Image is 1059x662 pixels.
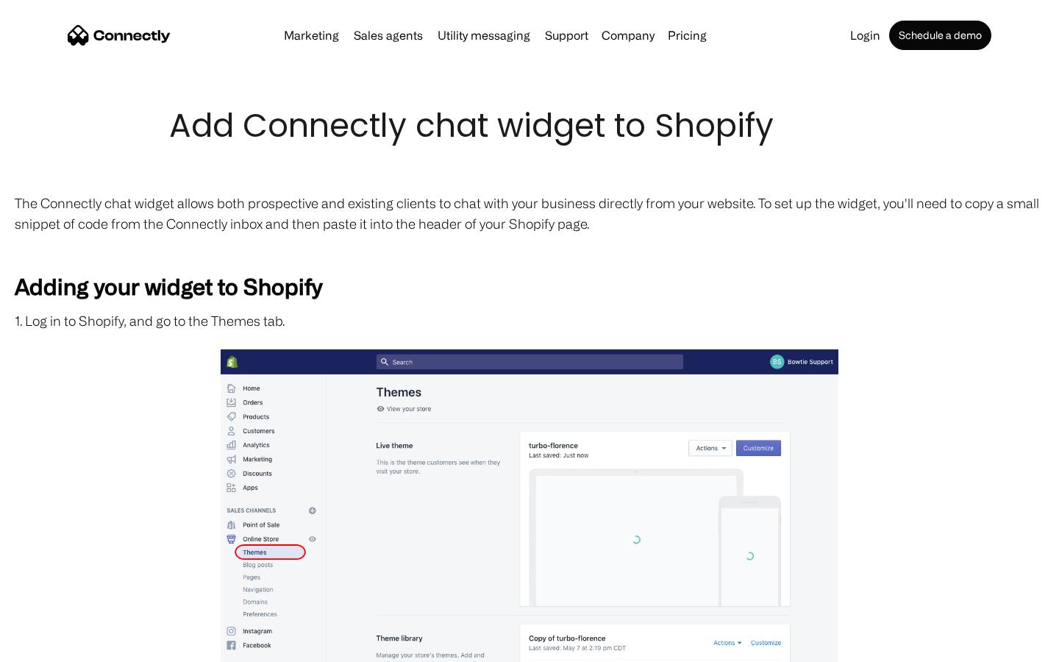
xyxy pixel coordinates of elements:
[278,29,345,41] a: Marketing
[844,29,886,41] a: Login
[432,29,536,41] a: Utility messaging
[15,274,322,299] strong: Adding your widget to Shopify
[539,29,594,41] a: Support
[169,103,890,149] h1: Add Connectly chat widget to Shopify
[662,29,713,41] a: Pricing
[15,636,88,657] aside: Language selected: English
[889,21,991,50] a: Schedule a demo
[15,310,1044,331] p: 1. Log in to Shopify, and go to the Themes tab.
[348,29,429,41] a: Sales agents
[602,25,655,46] div: Company
[15,193,1044,234] p: The Connectly chat widget allows both prospective and existing clients to chat with your business...
[29,636,88,657] ul: Language list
